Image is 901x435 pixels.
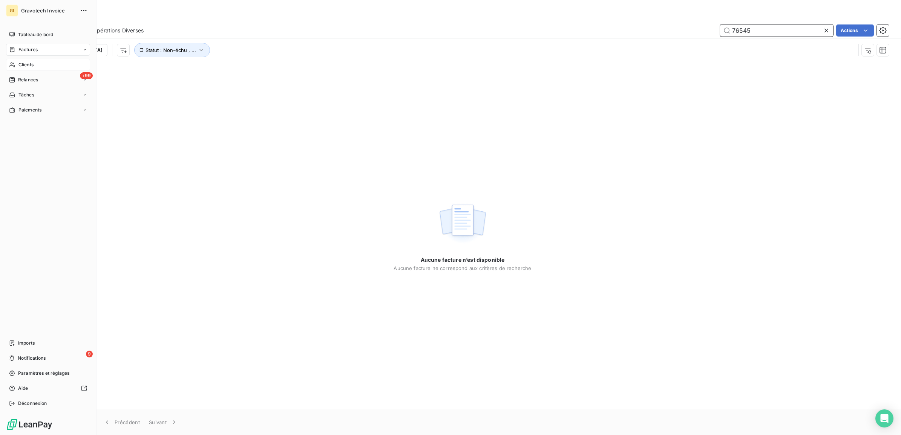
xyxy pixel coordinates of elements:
span: Tableau de bord [18,31,53,38]
span: Clients [18,61,34,68]
span: Déconnexion [18,400,47,407]
span: 9 [86,351,93,357]
span: Gravotech Invoice [21,8,75,14]
span: Relances [18,76,38,83]
span: Opérations Diverses [93,27,144,34]
input: Rechercher [720,24,833,37]
div: GI [6,5,18,17]
span: Imports [18,340,35,346]
button: Statut : Non-échu , ... [134,43,210,57]
span: Paramètres et réglages [18,370,69,377]
button: Précédent [99,414,144,430]
img: Logo LeanPay [6,418,53,430]
button: Actions [836,24,874,37]
span: Aucune facture ne correspond aux critères de recherche [394,265,531,271]
span: Factures [18,46,38,53]
span: Tâches [18,92,34,98]
span: Aucune facture n’est disponible [421,256,505,264]
button: Suivant [144,414,182,430]
span: Aide [18,385,28,392]
span: Notifications [18,355,46,362]
span: Statut : Non-échu , ... [146,47,196,53]
a: Aide [6,382,90,394]
div: Open Intercom Messenger [875,409,893,427]
span: Paiements [18,107,41,113]
span: +99 [80,72,93,79]
img: empty state [438,200,487,247]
